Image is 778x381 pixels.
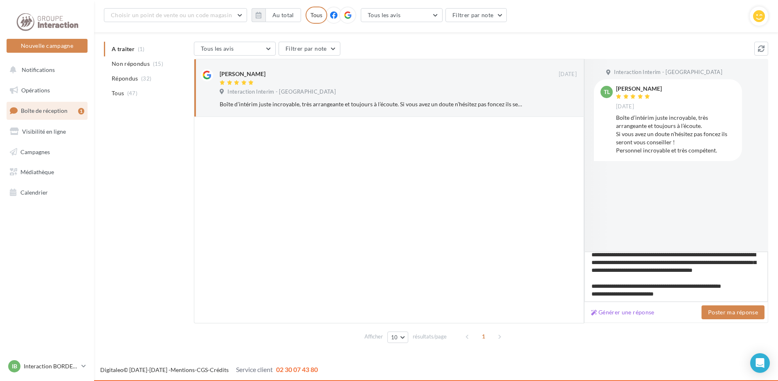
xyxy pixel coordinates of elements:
[20,189,48,196] span: Calendrier
[20,148,50,155] span: Campagnes
[559,71,577,78] span: [DATE]
[276,365,318,373] span: 02 30 07 43 80
[112,89,124,97] span: Tous
[306,7,327,24] div: Tous
[616,114,735,155] div: Boîte d’intérim juste incroyable, très arrangeante et toujours à l’écoute. Si vous avez un doute ...
[368,11,401,18] span: Tous les avis
[78,108,84,114] div: 1
[252,8,301,22] button: Au total
[7,39,88,53] button: Nouvelle campagne
[7,359,88,374] a: IB Interaction BORDEAUX
[413,333,447,341] span: résultats/page
[702,305,765,319] button: Poster ma réponse
[387,332,408,343] button: 10
[5,102,89,119] a: Boîte de réception1
[279,42,340,56] button: Filtrer par note
[112,60,150,68] span: Non répondus
[5,82,89,99] a: Opérations
[236,365,273,373] span: Service client
[445,8,507,22] button: Filtrer par note
[227,88,336,96] span: Interaction Interim - [GEOGRAPHIC_DATA]
[5,164,89,181] a: Médiathèque
[391,334,398,341] span: 10
[194,42,276,56] button: Tous les avis
[100,366,318,373] span: © [DATE]-[DATE] - - -
[22,128,66,135] span: Visibilité en ligne
[111,11,232,18] span: Choisir un point de vente ou un code magasin
[22,66,55,73] span: Notifications
[5,61,86,78] button: Notifications
[604,88,610,96] span: TL
[112,74,138,83] span: Répondus
[153,61,163,67] span: (15)
[171,366,195,373] a: Mentions
[104,8,247,22] button: Choisir un point de vente ou un code magasin
[197,366,208,373] a: CGS
[24,362,78,370] p: Interaction BORDEAUX
[477,330,490,343] span: 1
[616,103,634,110] span: [DATE]
[12,362,17,370] span: IB
[5,123,89,140] a: Visibilité en ligne
[20,168,54,175] span: Médiathèque
[220,100,524,108] div: Boîte d’intérim juste incroyable, très arrangeante et toujours à l’écoute. Si vous avez un doute ...
[361,8,443,22] button: Tous les avis
[750,353,770,373] div: Open Intercom Messenger
[364,333,383,341] span: Afficher
[614,69,722,76] span: Interaction Interim - [GEOGRAPHIC_DATA]
[127,90,137,96] span: (47)
[21,107,67,114] span: Boîte de réception
[141,75,151,82] span: (32)
[220,70,265,78] div: [PERSON_NAME]
[265,8,301,22] button: Au total
[616,86,662,92] div: [PERSON_NAME]
[588,307,658,317] button: Générer une réponse
[5,143,89,161] a: Campagnes
[100,366,124,373] a: Digitaleo
[201,45,234,52] span: Tous les avis
[210,366,229,373] a: Crédits
[21,87,50,94] span: Opérations
[5,184,89,201] a: Calendrier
